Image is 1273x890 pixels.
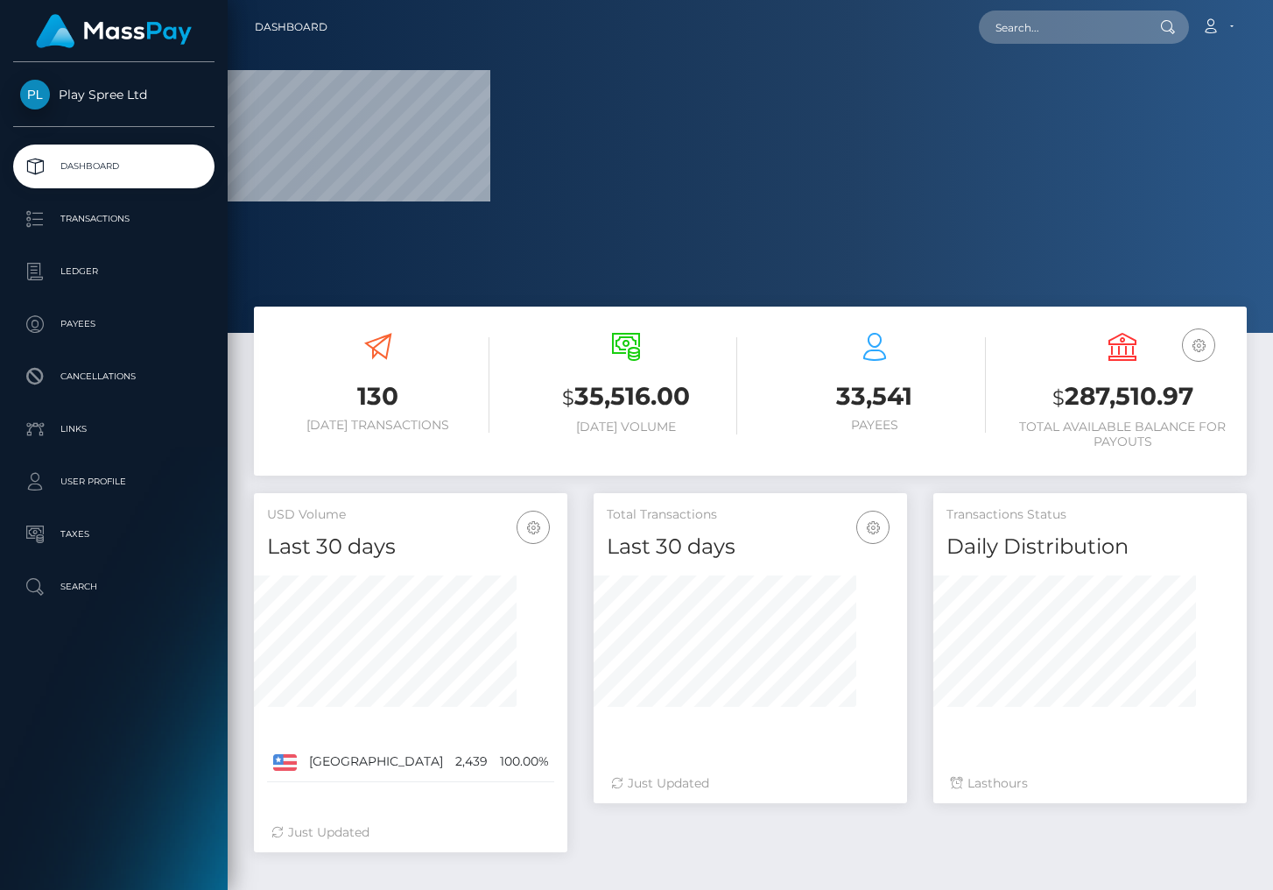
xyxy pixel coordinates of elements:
[20,574,207,600] p: Search
[303,742,449,782] td: [GEOGRAPHIC_DATA]
[13,355,215,399] a: Cancellations
[20,311,207,337] p: Payees
[20,364,207,390] p: Cancellations
[13,145,215,188] a: Dashboard
[13,407,215,451] a: Links
[13,512,215,556] a: Taxes
[13,87,215,102] span: Play Spree Ltd
[946,506,1234,524] h5: Transactions Status
[271,823,550,842] div: Just Updated
[1012,420,1234,449] h6: Total Available Balance for Payouts
[267,532,554,562] h4: Last 30 days
[449,742,494,782] td: 2,439
[267,506,554,524] h5: USD Volume
[763,418,986,433] h6: Payees
[20,521,207,547] p: Taxes
[611,774,890,793] div: Just Updated
[13,302,215,346] a: Payees
[516,379,738,415] h3: 35,516.00
[951,774,1229,793] div: Last hours
[494,742,555,782] td: 100.00%
[36,14,192,48] img: MassPay Logo
[273,754,297,770] img: US.png
[562,385,574,410] small: $
[20,258,207,285] p: Ledger
[13,565,215,609] a: Search
[20,469,207,495] p: User Profile
[255,9,327,46] a: Dashboard
[607,506,894,524] h5: Total Transactions
[20,206,207,232] p: Transactions
[267,418,489,433] h6: [DATE] Transactions
[13,197,215,241] a: Transactions
[20,80,50,109] img: Play Spree Ltd
[1012,379,1234,415] h3: 287,510.97
[13,460,215,504] a: User Profile
[516,420,738,434] h6: [DATE] Volume
[763,379,986,413] h3: 33,541
[20,416,207,442] p: Links
[979,11,1143,44] input: Search...
[1052,385,1065,410] small: $
[607,532,894,562] h4: Last 30 days
[946,532,1234,562] h4: Daily Distribution
[20,153,207,180] p: Dashboard
[267,379,489,413] h3: 130
[13,250,215,293] a: Ledger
